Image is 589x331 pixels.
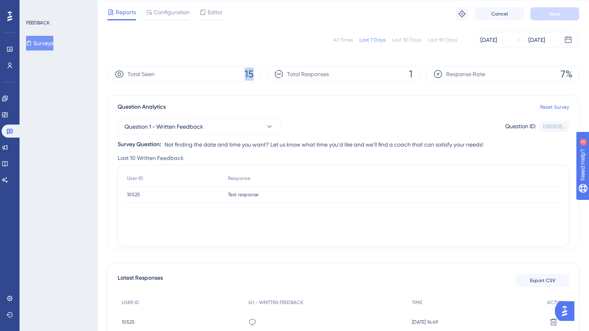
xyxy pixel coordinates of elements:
[118,140,161,149] div: Survey Question:
[530,7,579,20] button: Save
[164,140,483,149] span: Not finding the date and time you want? Let us know what time you'd like and we'll find a coach t...
[561,68,572,81] span: 7%
[26,20,50,26] div: FEEDBACK
[125,122,203,132] span: Question 1 - Written Feedback
[118,153,184,163] span: Last 10 Written Feedback
[543,123,565,130] div: f2905f33...
[409,68,413,81] span: 1
[228,175,250,182] span: Response
[26,36,53,50] button: Surveys
[127,191,140,198] span: 10525
[446,69,485,79] span: Response Rate
[122,319,135,325] span: 10525
[528,35,545,45] div: [DATE]
[505,121,536,132] div: Question ID:
[287,69,329,79] span: Total Responses
[208,7,223,17] span: Editor
[19,2,51,12] span: Need Help?
[555,299,579,323] iframe: UserGuiding AI Assistant Launcher
[245,68,254,81] span: 15
[118,118,280,135] button: Question 1 - Written Feedback
[57,4,59,11] div: 2
[491,11,508,17] span: Cancel
[228,191,258,198] span: Test response
[480,35,497,45] div: [DATE]
[154,7,190,17] span: Configuration
[516,274,569,287] button: Export CSV
[412,319,438,325] span: [DATE] 14:49
[127,175,143,182] span: User ID
[412,299,422,306] span: TIME
[530,277,556,284] span: Export CSV
[118,102,166,112] span: Question Analytics
[127,69,155,79] span: Total Seen
[475,7,524,20] button: Cancel
[333,37,353,43] div: All Times
[547,299,565,306] span: ACTION
[248,299,303,306] span: Q1 - WRITTEN FEEDBACK
[118,273,163,288] span: Latest Responses
[540,104,569,110] a: Reset Survey
[392,37,421,43] div: Last 30 Days
[428,37,457,43] div: Last 90 Days
[549,11,561,17] span: Save
[359,37,385,43] div: Last 7 Days
[122,299,139,306] span: USER ID
[116,7,136,17] span: Reports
